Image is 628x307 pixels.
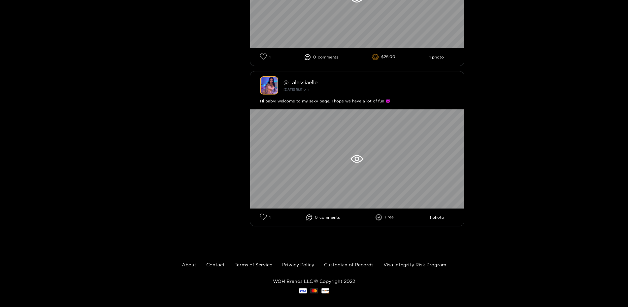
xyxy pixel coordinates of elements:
li: 0 [306,214,340,220]
a: About [182,262,196,267]
li: 0 [305,54,338,60]
div: Hi baby! welcome to my sexy page, I hope we have a lot of fun 😈 [260,98,454,104]
div: @ _alessiaelle_ [283,79,454,85]
a: Privacy Policy [282,262,314,267]
li: 1 photo [430,215,444,220]
a: Terms of Service [235,262,272,267]
li: 1 [260,213,271,221]
a: Custodian of Records [324,262,374,267]
span: comment s [319,215,340,220]
li: 1 photo [429,55,444,59]
a: Contact [206,262,225,267]
li: 1 [260,53,271,61]
img: _alessiaelle_ [260,76,278,95]
span: comment s [318,55,338,59]
a: Visa Integrity Risk Program [383,262,446,267]
small: [DATE] 18:17 pm [283,88,309,91]
li: $25.00 [372,54,396,60]
li: Free [376,214,394,221]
